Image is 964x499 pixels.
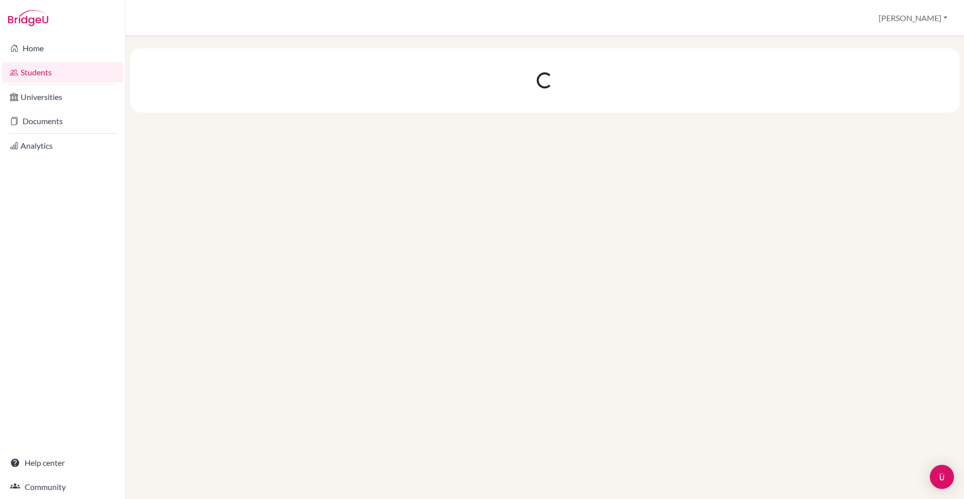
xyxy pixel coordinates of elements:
img: Bridge-U [8,10,48,26]
a: Community [2,477,123,497]
a: Documents [2,111,123,131]
a: Help center [2,453,123,473]
button: [PERSON_NAME] [874,9,952,28]
a: Analytics [2,136,123,156]
div: Open Intercom Messenger [930,465,954,489]
a: Students [2,62,123,82]
a: Universities [2,87,123,107]
a: Home [2,38,123,58]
